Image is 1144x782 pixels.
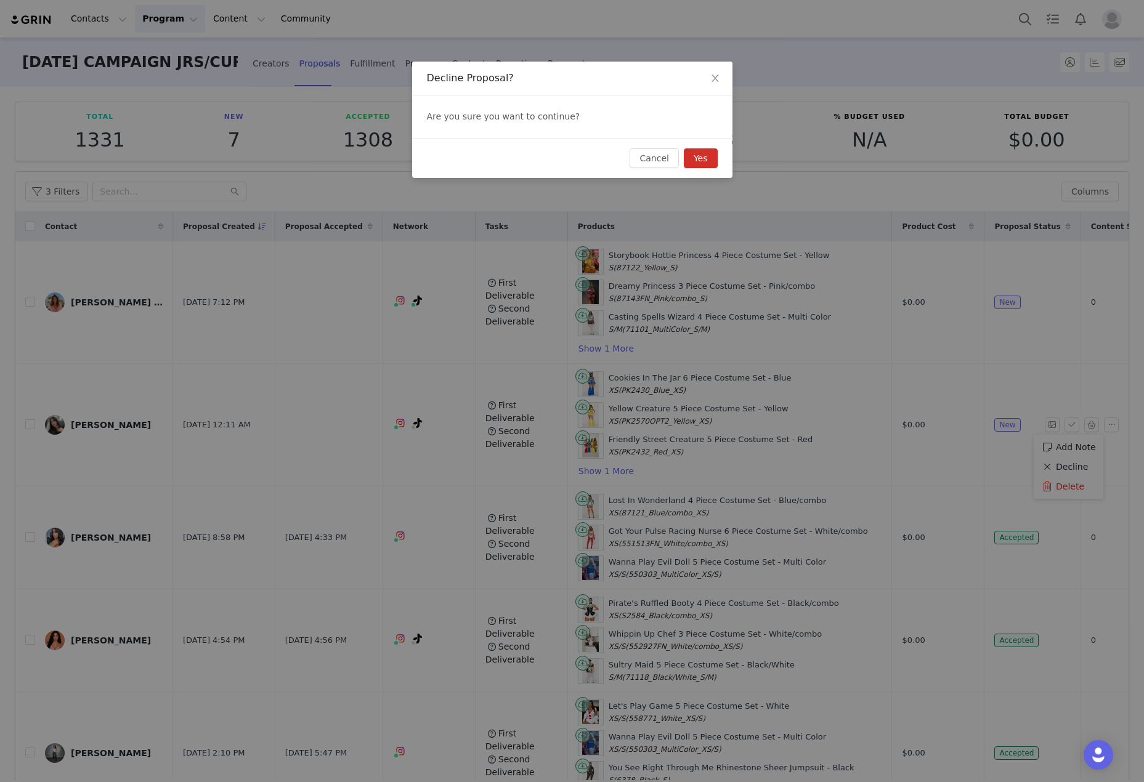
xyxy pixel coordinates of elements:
[710,73,720,83] i: icon: close
[684,148,718,168] button: Yes
[698,62,732,96] button: Close
[630,148,678,168] button: Cancel
[427,71,718,85] div: Decline Proposal?
[1084,740,1113,770] div: Open Intercom Messenger
[412,95,732,138] div: Are you sure you want to continue?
